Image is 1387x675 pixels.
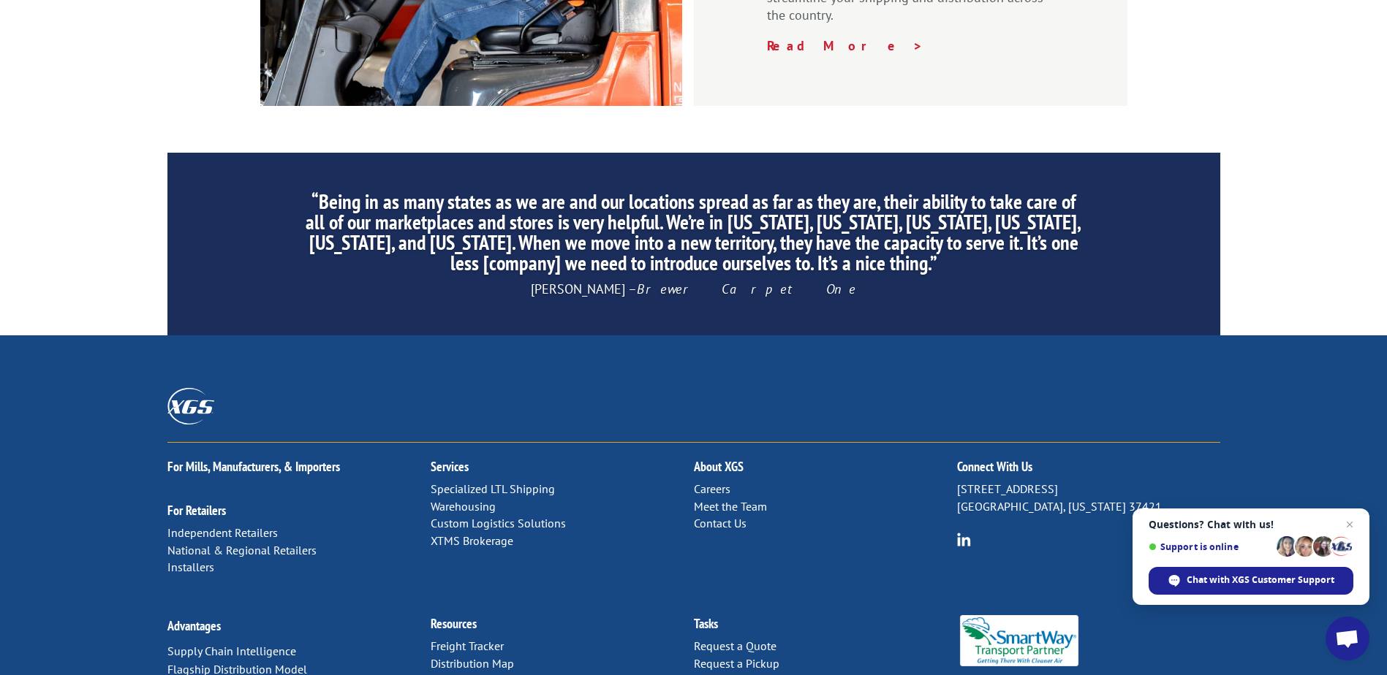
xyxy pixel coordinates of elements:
[431,615,477,632] a: Resources
[694,638,776,653] a: Request a Quote
[431,638,504,653] a: Freight Tracker
[167,617,221,634] a: Advantages
[531,281,856,297] span: [PERSON_NAME] –
[957,533,971,546] img: group-6
[957,460,1220,481] h2: Connect With Us
[431,656,514,671] a: Distribution Map
[1149,541,1271,552] span: Support is online
[431,481,555,496] a: Specialized LTL Shipping
[167,502,226,519] a: For Retailers
[957,615,1082,666] img: Smartway_Logo
[167,560,214,574] a: Installers
[637,281,856,297] em: Brewer Carpet One
[167,644,296,658] a: Supply Chain Intelligence
[1149,567,1353,595] span: Chat with XGS Customer Support
[694,458,744,475] a: About XGS
[1326,617,1369,660] a: Open chat
[431,533,513,548] a: XTMS Brokerage
[167,543,317,557] a: National & Regional Retailers
[1187,573,1334,587] span: Chat with XGS Customer Support
[694,516,747,530] a: Contact Us
[431,458,469,475] a: Services
[694,499,767,514] a: Meet the Team
[431,516,566,530] a: Custom Logistics Solutions
[694,481,730,496] a: Careers
[167,458,340,475] a: For Mills, Manufacturers, & Importers
[1149,519,1353,530] span: Questions? Chat with us!
[694,617,957,638] h2: Tasks
[957,481,1220,516] p: [STREET_ADDRESS] [GEOGRAPHIC_DATA], [US_STATE] 37421
[167,525,278,540] a: Independent Retailers
[167,388,214,424] img: XGS_Logos_ALL_2024_All_White
[767,37,923,54] a: Read More >
[694,656,779,671] a: Request a Pickup
[304,191,1082,281] h2: “Being in as many states as we are and our locations spread as far as they are, their ability to ...
[431,499,496,514] a: Warehousing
